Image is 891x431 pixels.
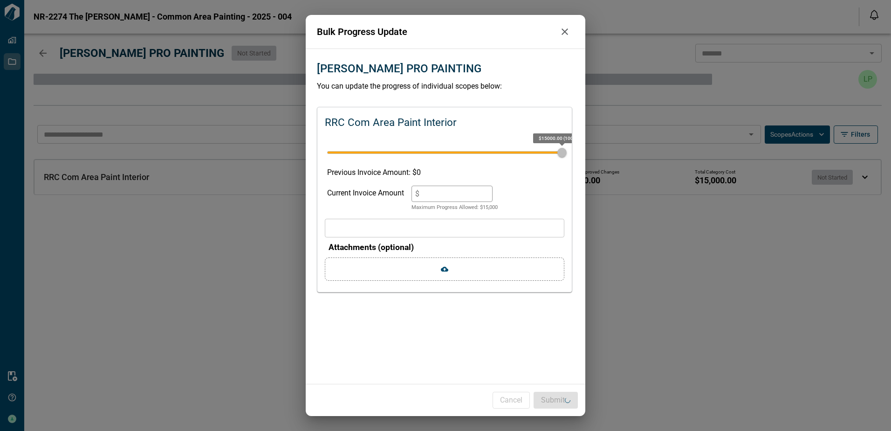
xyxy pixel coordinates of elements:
[327,167,562,178] p: Previous Invoice Amount: $ 0
[317,25,555,39] p: Bulk Progress Update
[411,204,498,212] p: Maximum Progress Allowed: $ 15,000
[317,60,481,77] p: [PERSON_NAME] PRO PAINTING
[329,241,564,253] p: Attachments (optional)
[415,189,419,198] span: $
[317,81,574,92] p: You can update the progress of individual scopes below:
[327,186,404,212] div: Current Invoice Amount
[325,115,457,131] p: RRC Com Area Paint Interior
